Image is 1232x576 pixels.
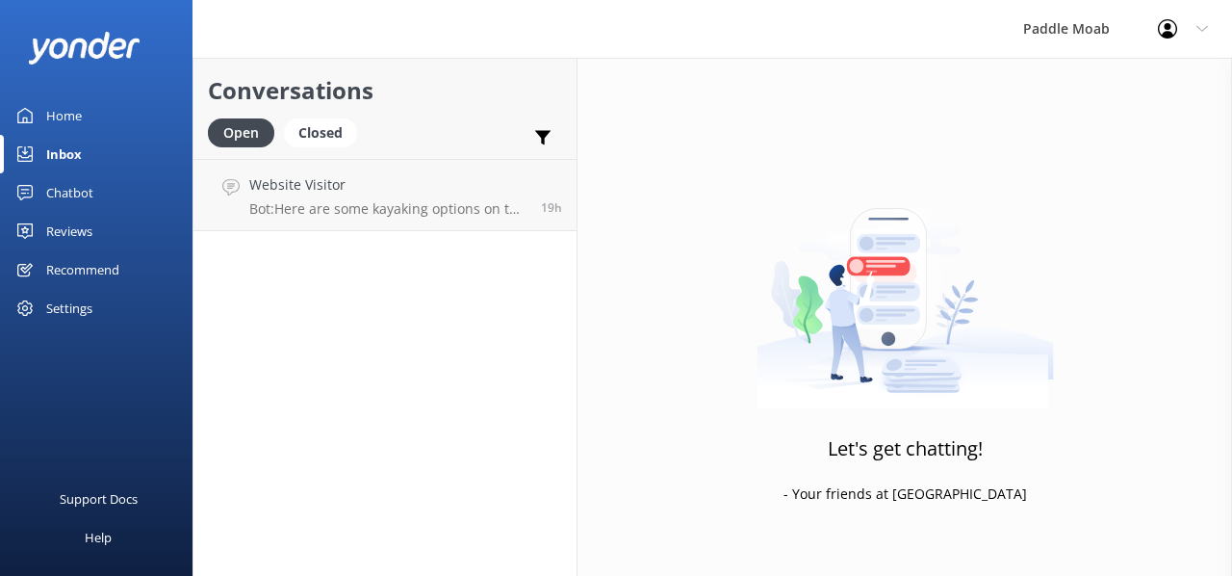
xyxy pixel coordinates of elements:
[757,168,1054,408] img: artwork of a man stealing a conversation from at giant smartphone
[208,72,562,109] h2: Conversations
[46,96,82,135] div: Home
[828,433,983,464] h3: Let's get chatting!
[60,480,138,518] div: Support Docs
[249,200,526,218] p: Bot: Here are some kayaking options on the [US_STATE] River: - **Flatwater Fun Kayaking**: A rela...
[46,250,119,289] div: Recommend
[193,159,577,231] a: Website VisitorBot:Here are some kayaking options on the [US_STATE] River: - **Flatwater Fun Kaya...
[284,118,357,147] div: Closed
[783,484,1027,505] p: - Your friends at [GEOGRAPHIC_DATA]
[541,199,562,216] span: 12:38pm 15-Aug-2025 (UTC -06:00) America/Denver
[249,174,526,196] h4: Website Visitor
[46,212,92,250] div: Reviews
[208,121,284,143] a: Open
[46,173,93,212] div: Chatbot
[208,118,274,147] div: Open
[284,121,367,143] a: Closed
[46,289,92,327] div: Settings
[29,32,140,64] img: yonder-white-logo.png
[85,518,112,557] div: Help
[46,135,82,173] div: Inbox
